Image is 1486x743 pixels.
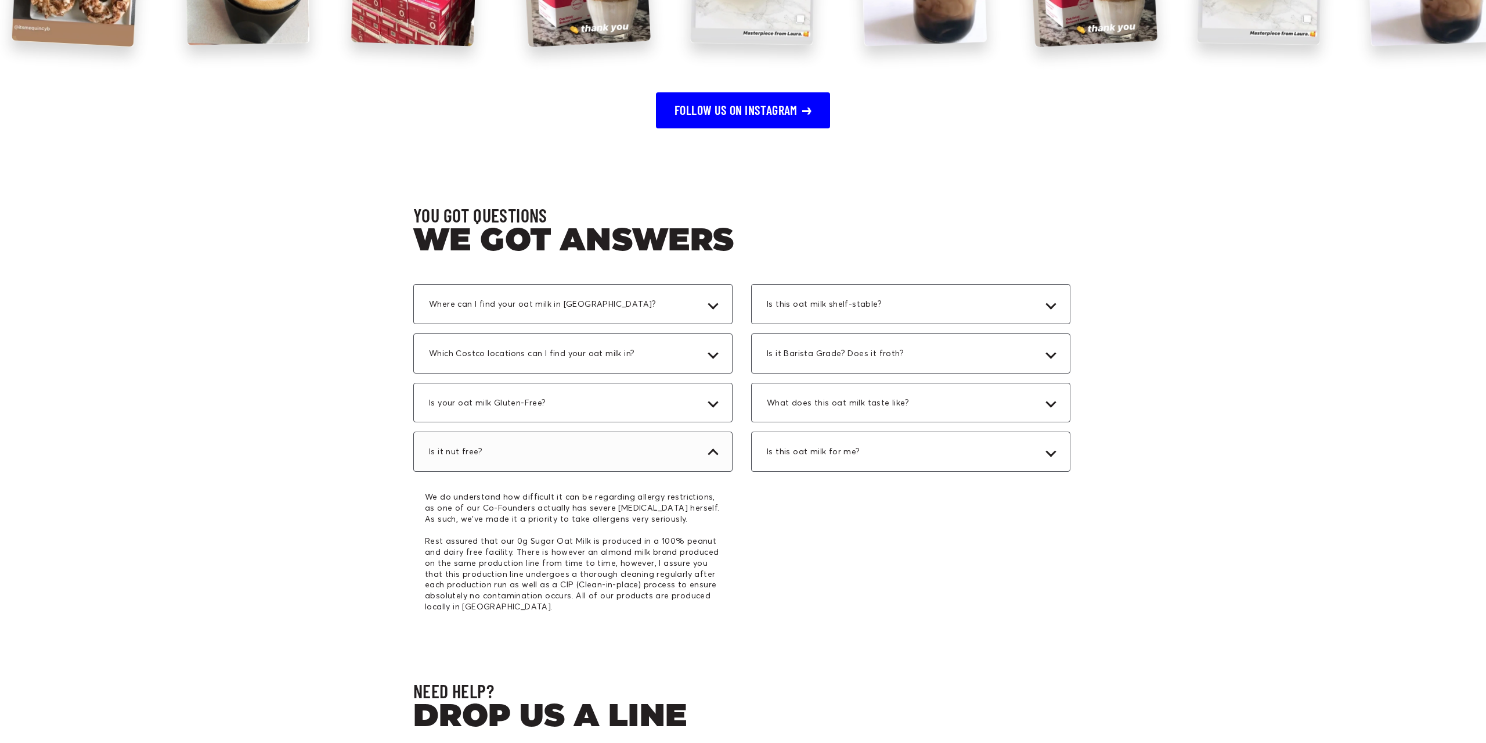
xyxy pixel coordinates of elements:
div: Is this oat milk for me? [751,432,1070,472]
div: Is it Barista Grade? Does it froth? [751,333,1070,374]
span: What does this oat milk taste like? [767,397,916,408]
h3: Need Help? [413,679,1073,703]
span: Is it nut free? [429,446,489,457]
span: Which Costco locations can I find your oat milk in? [429,348,641,359]
div: Is it nut free? [413,472,733,632]
span: Is this oat milk shelf-stable? [767,299,889,310]
span: Is this oat milk for me? [767,446,867,457]
a: Follow Us On Instagram [656,92,830,128]
div: Is it nut free? [413,432,733,472]
h3: YOU GOT QUESTIONS [413,203,1073,228]
div: Where can I find your oat milk in [GEOGRAPHIC_DATA]? [413,284,733,324]
div: Is this oat milk shelf-stable? [751,284,1070,324]
span: Is your oat milk Gluten-Free? [429,397,553,408]
p: We do understand how difficult it can be regarding allergy restrictions, as one of our Co-Founder... [425,491,721,612]
div: Which Costco locations can I find your oat milk in? [413,333,733,374]
span: Is it Barista Grade? Does it froth? [767,348,911,359]
h2: WE GOT ANSWERS [413,228,1073,256]
div: Is your oat milk Gluten-Free? [413,383,733,423]
span: Where can I find your oat milk in [GEOGRAPHIC_DATA]? [429,299,663,310]
h2: Drop us a line [413,703,1073,732]
div: What does this oat milk taste like? [751,383,1070,423]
